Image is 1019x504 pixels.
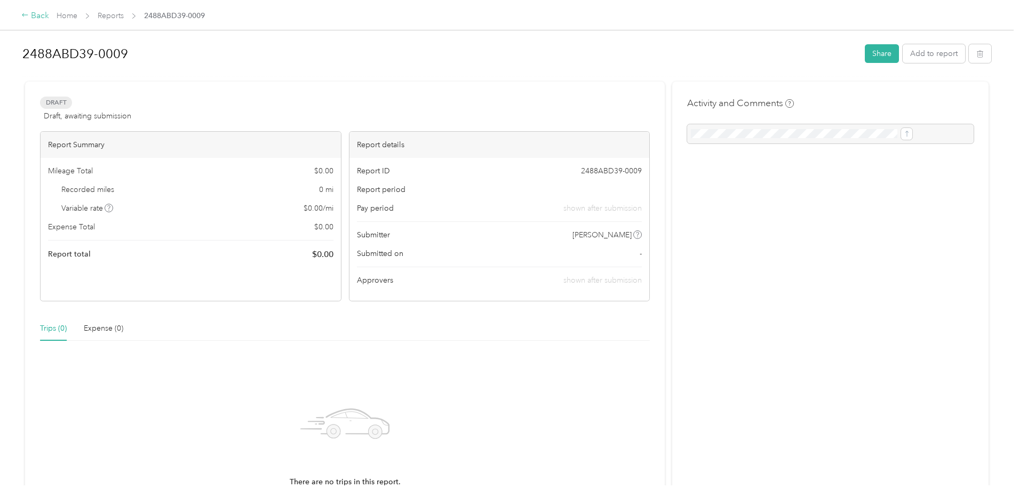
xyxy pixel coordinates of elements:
a: Reports [98,11,124,20]
h1: 2488ABD39-0009 [22,41,857,67]
span: 2488ABD39-0009 [581,165,642,177]
span: shown after submission [563,203,642,214]
iframe: Everlance-gr Chat Button Frame [959,444,1019,504]
h4: Activity and Comments [687,97,794,110]
span: - [640,248,642,259]
button: Share [865,44,899,63]
span: Mileage Total [48,165,93,177]
div: Trips (0) [40,323,67,334]
div: Back [21,10,49,22]
span: Approvers [357,275,393,286]
span: $ 0.00 [312,248,333,261]
span: Draft [40,97,72,109]
span: Report total [48,249,91,260]
span: Variable rate [61,203,114,214]
span: Report period [357,184,405,195]
span: $ 0.00 / mi [304,203,333,214]
span: Recorded miles [61,184,114,195]
a: Home [57,11,77,20]
span: [PERSON_NAME] [572,229,632,241]
div: Report details [349,132,650,158]
span: $ 0.00 [314,165,333,177]
span: Draft, awaiting submission [44,110,131,122]
button: Add to report [903,44,965,63]
span: Pay period [357,203,394,214]
p: There are no trips in this report. [290,476,401,488]
span: $ 0.00 [314,221,333,233]
span: Report ID [357,165,390,177]
span: Submitter [357,229,390,241]
span: Submitted on [357,248,403,259]
span: 0 mi [319,184,333,195]
span: shown after submission [563,276,642,285]
div: Report Summary [41,132,341,158]
span: 2488ABD39-0009 [144,10,205,21]
span: Expense Total [48,221,95,233]
div: Expense (0) [84,323,123,334]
